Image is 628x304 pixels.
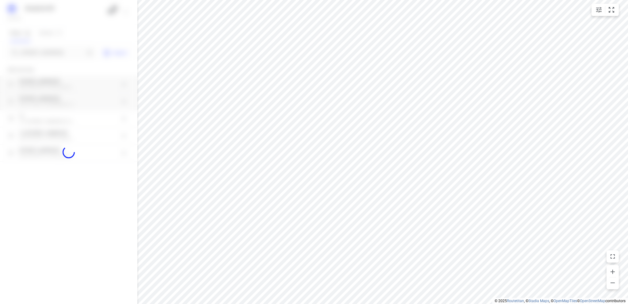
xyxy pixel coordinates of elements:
[592,4,619,16] div: small contained button group
[495,299,626,303] li: © 2025 , © , © © contributors
[593,4,605,16] button: Map settings
[553,299,577,303] a: OpenMapTiles
[507,299,524,303] a: Routetitan
[580,299,605,303] a: OpenStreetMap
[605,4,618,16] button: Fit zoom
[528,299,549,303] a: Stadia Maps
